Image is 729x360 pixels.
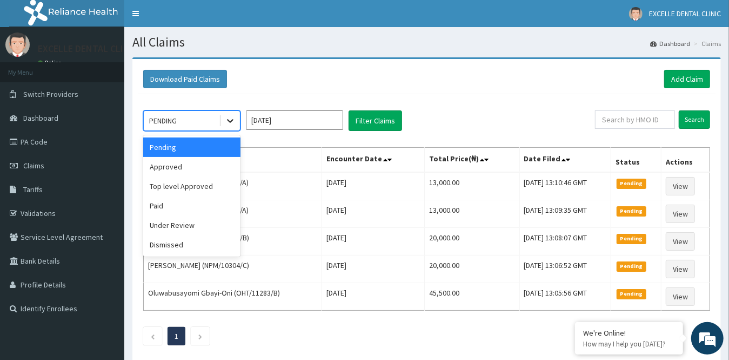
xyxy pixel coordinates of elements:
[424,228,519,256] td: 20,000.00
[583,339,675,349] p: How may I help you today?
[617,234,646,244] span: Pending
[664,70,710,88] a: Add Claim
[5,32,30,57] img: User Image
[424,148,519,173] th: Total Price(₦)
[617,206,646,216] span: Pending
[144,256,322,283] td: [PERSON_NAME] (NPM/10304/C)
[143,215,240,235] div: Under Review
[150,331,155,341] a: Previous page
[322,256,425,283] td: [DATE]
[349,110,402,131] button: Filter Claims
[322,228,425,256] td: [DATE]
[424,283,519,311] td: 45,500.00
[143,196,240,215] div: Paid
[666,232,695,251] a: View
[661,148,710,173] th: Actions
[424,200,519,228] td: 13,000.00
[617,289,646,299] span: Pending
[143,138,240,157] div: Pending
[23,161,44,171] span: Claims
[666,260,695,278] a: View
[149,115,177,126] div: PENDING
[691,39,721,48] li: Claims
[23,89,78,99] span: Switch Providers
[322,200,425,228] td: [DATE]
[617,179,646,188] span: Pending
[198,331,203,341] a: Next page
[322,283,425,311] td: [DATE]
[666,205,695,223] a: View
[649,9,721,18] span: EXCELLE DENTAL CLINIC
[666,177,695,195] a: View
[246,110,343,130] input: Select Month and Year
[143,176,240,196] div: Top level Approved
[679,110,710,129] input: Search
[595,110,675,129] input: Search by HMO ID
[143,235,240,254] div: Dismissed
[23,113,58,123] span: Dashboard
[144,283,322,311] td: Oluwabusayomi Gbayi-Oni (OHT/11283/B)
[519,148,611,173] th: Date Filed
[519,172,611,200] td: [DATE] 13:10:46 GMT
[519,200,611,228] td: [DATE] 13:09:35 GMT
[23,185,43,194] span: Tariffs
[424,256,519,283] td: 20,000.00
[519,228,611,256] td: [DATE] 13:08:07 GMT
[650,39,690,48] a: Dashboard
[519,283,611,311] td: [DATE] 13:05:56 GMT
[424,172,519,200] td: 13,000.00
[38,44,138,54] p: EXCELLE DENTAL CLINIC
[519,256,611,283] td: [DATE] 13:06:52 GMT
[611,148,661,173] th: Status
[143,70,227,88] button: Download Paid Claims
[38,59,64,67] a: Online
[175,331,178,341] a: Page 1 is your current page
[143,157,240,176] div: Approved
[617,261,646,271] span: Pending
[322,148,425,173] th: Encounter Date
[322,172,425,200] td: [DATE]
[132,35,721,49] h1: All Claims
[666,287,695,306] a: View
[583,328,675,338] div: We're Online!
[629,7,643,21] img: User Image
